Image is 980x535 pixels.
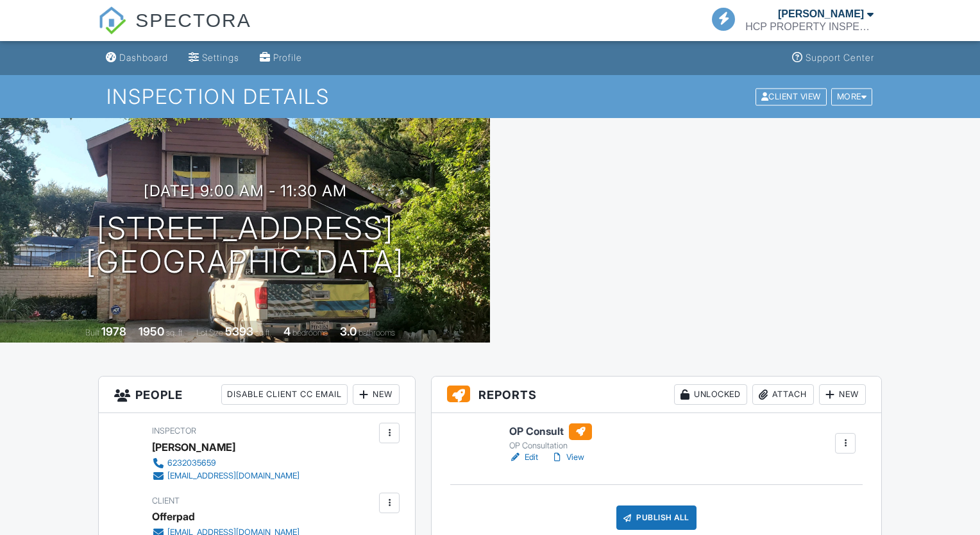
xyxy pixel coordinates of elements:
a: View [551,451,584,464]
div: HCP PROPERTY INSPECTIONS [745,21,874,33]
div: 3.0 [340,325,357,338]
h3: [DATE] 9:00 am - 11:30 am [144,182,347,200]
span: bathrooms [359,328,395,337]
a: OP Consult OP Consultation [509,423,592,452]
div: New [819,384,866,405]
div: 1950 [139,325,164,338]
a: [EMAIL_ADDRESS][DOMAIN_NAME] [152,470,300,482]
div: Unlocked [674,384,747,405]
h1: [STREET_ADDRESS] [GEOGRAPHIC_DATA] [86,212,404,280]
h6: OP Consult [509,423,592,440]
span: sq.ft. [255,328,271,337]
div: Offerpad [152,507,195,526]
a: Settings [183,46,244,70]
div: [PERSON_NAME] [778,8,864,21]
span: Inspector [152,426,196,436]
div: [EMAIL_ADDRESS][DOMAIN_NAME] [167,471,300,481]
div: Settings [202,52,239,63]
div: 5393 [225,325,253,338]
a: 6232035659 [152,457,300,470]
div: 6232035659 [167,458,216,468]
div: Disable Client CC Email [221,384,348,405]
a: SPECTORA [98,19,251,43]
h3: People [99,377,415,413]
a: Edit [509,451,538,464]
a: Client View [754,91,830,101]
div: Client View [756,88,827,105]
div: More [831,88,873,105]
div: OP Consultation [509,441,592,451]
span: sq. ft. [166,328,184,337]
div: 1978 [101,325,126,338]
div: Attach [752,384,814,405]
div: Profile [273,52,302,63]
img: The Best Home Inspection Software - Spectora [98,6,126,35]
span: bedrooms [292,328,328,337]
a: Profile [255,46,307,70]
div: Dashboard [119,52,168,63]
span: Built [85,328,99,337]
span: Lot Size [196,328,223,337]
a: Support Center [787,46,879,70]
a: Dashboard [101,46,173,70]
div: New [353,384,400,405]
div: Support Center [806,52,874,63]
div: [PERSON_NAME] [152,437,235,457]
h3: Reports [432,377,881,413]
span: Client [152,496,180,505]
div: Publish All [616,505,697,530]
div: 4 [283,325,291,338]
span: SPECTORA [135,6,251,33]
h1: Inspection Details [106,85,874,108]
